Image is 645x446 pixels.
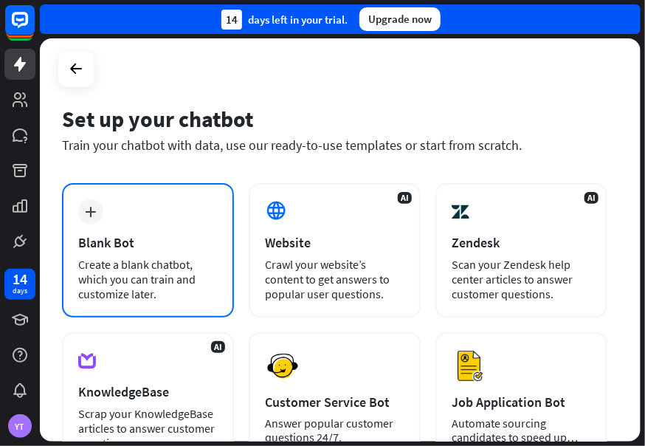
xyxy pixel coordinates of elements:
div: Zendesk [452,234,591,251]
span: AI [211,341,225,353]
div: Train your chatbot with data, use our ready-to-use templates or start from scratch. [62,137,607,154]
div: days left in your trial. [221,10,348,30]
i: plus [86,207,97,217]
div: YT [8,414,32,438]
div: Customer Service Bot [265,394,404,411]
button: Open LiveChat chat widget [12,6,56,50]
div: Set up your chatbot [62,105,607,133]
div: Website [265,234,404,251]
div: Automate sourcing candidates to speed up your hiring process. [452,416,591,445]
div: KnowledgeBase [78,383,218,400]
a: 14 days [4,269,35,300]
div: Upgrade now [359,7,441,31]
div: Job Application Bot [452,394,591,411]
div: Answer popular customer questions 24/7. [265,416,404,445]
div: Scan your Zendesk help center articles to answer customer questions. [452,257,591,301]
div: 14 [221,10,242,30]
div: Create a blank chatbot, which you can train and customize later. [78,257,218,301]
div: Blank Bot [78,234,218,251]
span: AI [584,192,599,204]
div: Crawl your website’s content to get answers to popular user questions. [265,257,404,301]
div: 14 [13,272,27,286]
span: AI [398,192,412,204]
div: days [13,286,27,296]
